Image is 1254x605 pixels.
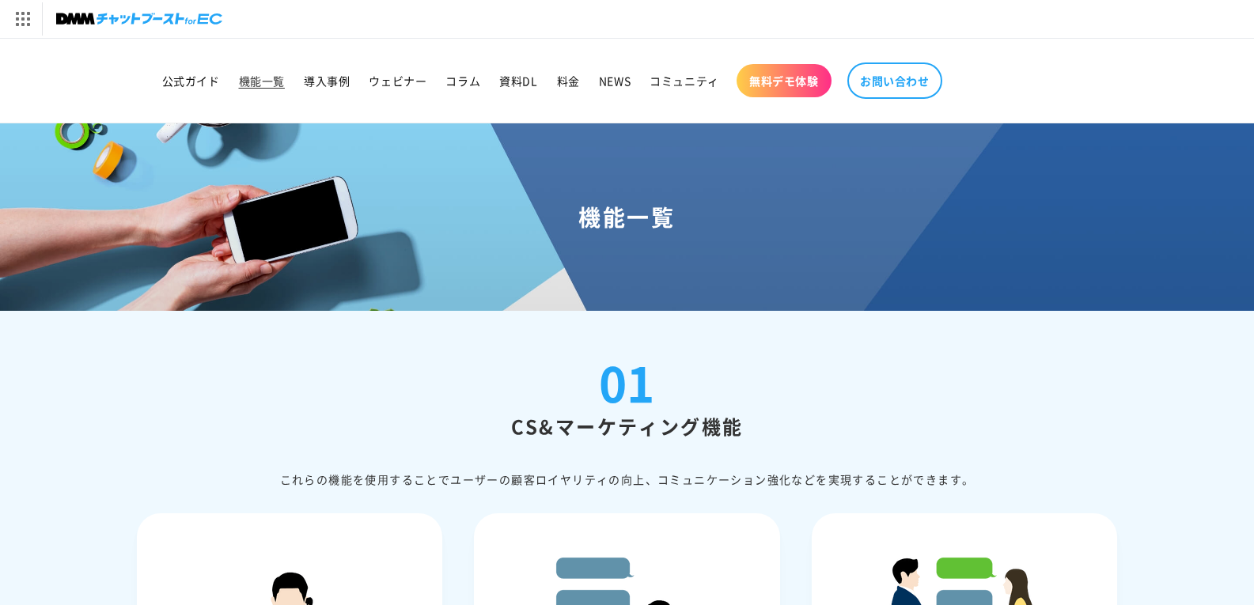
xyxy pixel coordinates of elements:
[294,64,359,97] a: 導入事例
[557,74,580,88] span: 料金
[490,64,547,97] a: 資料DL
[304,74,350,88] span: 導入事例
[19,202,1235,231] h1: 機能一覧
[547,64,589,97] a: 料金
[153,64,229,97] a: 公式ガイド
[162,74,220,88] span: 公式ガイド
[436,64,490,97] a: コラム
[2,2,42,36] img: サービス
[56,8,222,30] img: チャットブーストforEC
[599,74,631,88] span: NEWS
[737,64,832,97] a: 無料デモ体験
[640,64,729,97] a: コミュニティ
[599,358,655,406] div: 01
[359,64,436,97] a: ウェビナー
[369,74,426,88] span: ウェビナー
[589,64,640,97] a: NEWS
[445,74,480,88] span: コラム
[860,74,930,88] span: お問い合わせ
[239,74,285,88] span: 機能一覧
[847,62,942,99] a: お問い合わせ
[137,470,1118,490] div: これらの機能を使⽤することでユーザーの顧客ロイヤリティの向上、コミュニケーション強化などを実現することができます。
[229,64,294,97] a: 機能一覧
[749,74,819,88] span: 無料デモ体験
[499,74,537,88] span: 資料DL
[137,414,1118,438] h2: CS&マーケティング機能
[650,74,719,88] span: コミュニティ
